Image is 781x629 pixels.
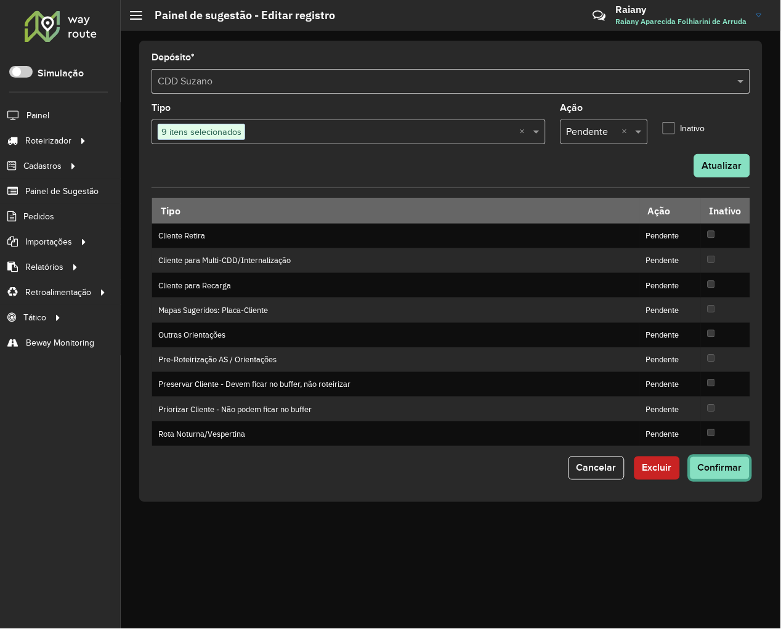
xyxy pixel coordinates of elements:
[663,122,705,135] label: Inativo
[152,198,640,224] th: Tipo
[152,298,640,322] td: Mapas Sugeridos: Placa-Cliente
[25,286,91,299] span: Retroalimentação
[520,124,530,139] span: Clear all
[23,210,54,223] span: Pedidos
[569,457,625,480] button: Cancelar
[152,224,640,248] td: Cliente Retira
[560,100,583,115] label: Ação
[25,235,72,248] span: Importações
[152,397,640,421] td: Priorizar Cliente - Não podem ficar no buffer
[23,160,62,172] span: Cadastros
[25,134,71,147] span: Roteirizador
[152,421,640,446] td: Rota Noturna/Vespertina
[639,323,701,347] td: Pendente
[152,273,640,298] td: Cliente para Recarga
[152,372,640,397] td: Preservar Cliente - Devem ficar no buffer, não roteirizar
[616,4,747,15] h3: Raiany
[639,421,701,446] td: Pendente
[23,311,46,324] span: Tático
[152,323,640,347] td: Outras Orientações
[639,273,701,298] td: Pendente
[142,9,335,22] h2: Painel de sugestão - Editar registro
[634,457,680,480] button: Excluir
[642,463,672,473] span: Excluir
[639,397,701,421] td: Pendente
[577,463,617,473] span: Cancelar
[152,50,195,65] label: Depósito
[639,224,701,248] td: Pendente
[639,347,701,372] td: Pendente
[698,463,742,473] span: Confirmar
[586,2,613,29] a: Contato Rápido
[639,248,701,273] td: Pendente
[25,261,63,274] span: Relatórios
[639,298,701,322] td: Pendente
[152,347,640,372] td: Pre-Roteirização AS / Orientações
[26,336,94,349] span: Beway Monitoring
[622,124,633,139] span: Clear all
[26,109,49,122] span: Painel
[152,100,171,115] label: Tipo
[158,124,245,139] span: 9 itens selecionados
[38,66,84,81] label: Simulação
[701,198,750,224] th: Inativo
[690,457,750,480] button: Confirmar
[639,372,701,397] td: Pendente
[152,248,640,273] td: Cliente para Multi-CDD/Internalização
[694,154,750,177] button: Atualizar
[639,198,701,224] th: Ação
[616,16,747,27] span: Raiany Aparecida Folhiarini de Arruda
[25,185,99,198] span: Painel de Sugestão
